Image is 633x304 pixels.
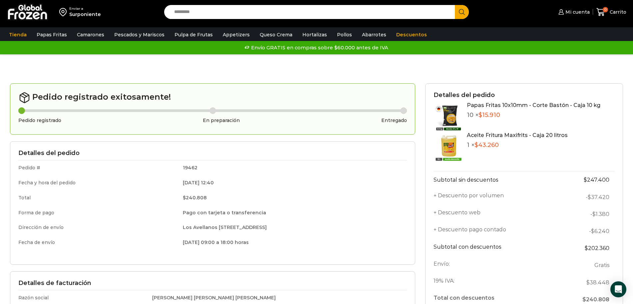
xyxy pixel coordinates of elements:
[18,92,407,104] h2: Pedido registrado exitosamente!
[203,118,240,123] h3: En preparación
[478,111,482,119] span: $
[256,28,296,41] a: Queso Crema
[178,205,407,220] td: Pago con tarjeta o transferencia
[586,279,590,286] span: $
[178,175,407,190] td: [DATE] 12:40
[334,28,355,41] a: Pollos
[475,141,499,149] bdi: 43.260
[434,92,615,99] h3: Detalles del pedido
[33,28,70,41] a: Papas Fritas
[299,28,330,41] a: Hortalizas
[467,102,600,108] a: Papas Fritas 10x10mm - Corte Bastón - Caja 10 kg
[467,132,568,138] a: Aceite Fritura Maxifrits - Caja 20 litros
[18,175,178,190] td: Fecha y hora del pedido
[434,257,555,274] th: Envío:
[111,28,168,41] a: Pescados y Mariscos
[584,177,587,183] span: $
[555,206,615,223] td: -
[178,160,407,175] td: 19462
[585,245,588,251] span: $
[588,194,609,200] bdi: 37.420
[592,211,609,217] bdi: 1.380
[591,228,594,234] span: $
[59,6,69,18] img: address-field-icon.svg
[183,195,207,201] bdi: 240.808
[434,206,555,223] th: + Descuento web
[555,189,615,206] td: -
[18,150,407,157] h3: Detalles del pedido
[178,220,407,235] td: Los Avellanos [STREET_ADDRESS]
[18,235,178,249] td: Fecha de envío
[608,9,626,15] span: Carrito
[183,195,186,201] span: $
[591,228,609,234] bdi: 6.240
[18,118,61,123] h3: Pedido registrado
[69,6,101,11] div: Enviar a
[557,5,589,19] a: Mi cuenta
[564,9,590,15] span: Mi cuenta
[475,141,478,149] span: $
[467,142,568,149] p: 1 ×
[588,194,591,200] span: $
[359,28,390,41] a: Abarrotes
[584,177,609,183] bdi: 247.400
[582,296,586,303] span: $
[434,223,555,240] th: + Descuento pago contado
[6,28,30,41] a: Tienda
[171,28,216,41] a: Pulpa de Frutas
[18,190,178,205] td: Total
[381,118,407,123] h3: Entregado
[603,7,608,12] span: 0
[585,245,609,251] bdi: 202.360
[596,4,626,20] a: 0 Carrito
[69,11,101,18] div: Surponiente
[555,257,615,274] td: Gratis
[219,28,253,41] a: Appetizers
[434,171,555,189] th: Subtotal sin descuentos
[434,274,555,291] th: 19% IVA:
[18,220,178,235] td: Dirección de envío
[18,205,178,220] td: Forma de pago
[582,296,609,303] span: 240.808
[434,240,555,257] th: Subtotal con descuentos
[18,280,407,287] h3: Detalles de facturación
[74,28,108,41] a: Camarones
[393,28,430,41] a: Descuentos
[478,111,500,119] bdi: 15.910
[586,279,609,286] span: 38.448
[610,281,626,297] div: Open Intercom Messenger
[592,211,596,217] span: $
[434,189,555,206] th: + Descuento por volumen
[467,112,600,119] p: 10 ×
[18,160,178,175] td: Pedido #
[455,5,469,19] button: Search button
[178,235,407,249] td: [DATE] 09:00 a 18:00 horas
[555,223,615,240] td: -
